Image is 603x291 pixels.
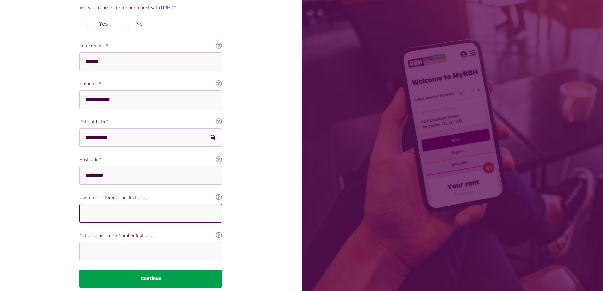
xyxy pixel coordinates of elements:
label: Surname * [79,80,222,87]
input: Use the arrow keys to pick a date [79,128,222,147]
button: Continue [79,270,222,288]
label: National Insurance Number (optional) [79,232,222,239]
label: Forename(s) * [79,42,222,49]
label: Yes [79,14,115,33]
label: No [116,14,149,33]
label: Are you a current or former tenant with RBH? * [79,4,222,11]
label: Date of birth * [79,118,222,125]
label: Customer reference no. (optional) [79,194,222,201]
label: Postcode * [79,156,222,163]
